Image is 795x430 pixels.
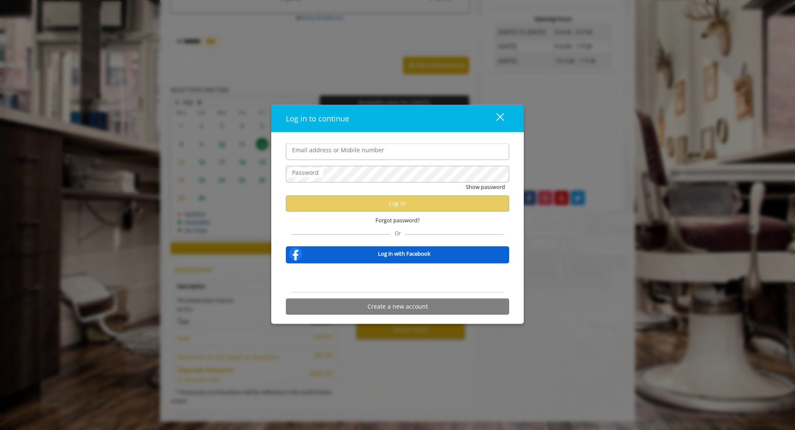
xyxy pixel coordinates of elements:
[288,146,388,155] label: Email address or Mobile number
[342,269,453,287] iframe: Sign in with Google Button
[288,168,323,177] label: Password
[286,143,509,160] input: Email address or Mobile number
[286,298,509,314] button: Create a new account
[286,195,509,211] button: Log in
[481,110,509,127] button: close dialog
[390,229,405,236] span: Or
[487,112,503,125] div: close dialog
[287,245,304,262] img: facebook-logo
[375,216,420,225] span: Forgot password?
[286,166,509,183] input: Password
[286,113,349,123] span: Log in to continue
[466,183,505,191] button: Show password
[378,249,430,258] b: Log in with Facebook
